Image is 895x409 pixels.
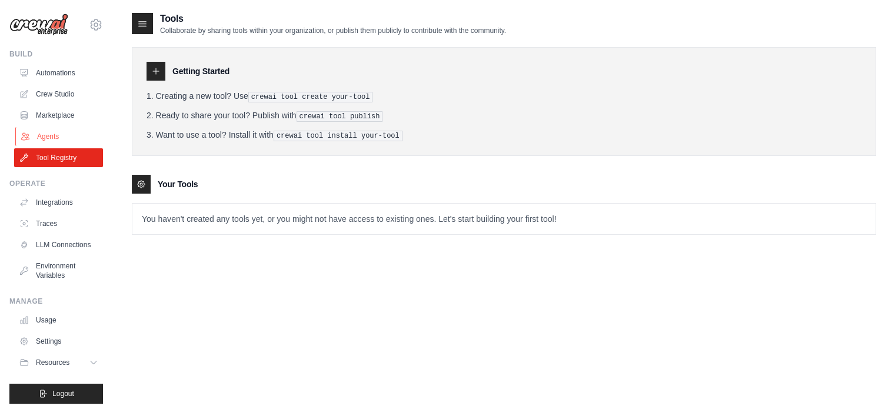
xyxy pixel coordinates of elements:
[147,109,861,122] li: Ready to share your tool? Publish with
[160,12,506,26] h2: Tools
[132,204,876,234] p: You haven't created any tools yet, or you might not have access to existing ones. Let's start bui...
[147,90,861,102] li: Creating a new tool? Use
[14,257,103,285] a: Environment Variables
[14,148,103,167] a: Tool Registry
[14,214,103,233] a: Traces
[158,178,198,190] h3: Your Tools
[9,14,68,36] img: Logo
[14,64,103,82] a: Automations
[14,85,103,104] a: Crew Studio
[9,179,103,188] div: Operate
[14,193,103,212] a: Integrations
[297,111,383,122] pre: crewai tool publish
[14,235,103,254] a: LLM Connections
[14,332,103,351] a: Settings
[147,129,861,141] li: Want to use a tool? Install it with
[248,92,373,102] pre: crewai tool create your-tool
[9,384,103,404] button: Logout
[14,353,103,372] button: Resources
[14,311,103,330] a: Usage
[15,127,104,146] a: Agents
[9,49,103,59] div: Build
[36,358,69,367] span: Resources
[52,389,74,398] span: Logout
[160,26,506,35] p: Collaborate by sharing tools within your organization, or publish them publicly to contribute wit...
[172,65,229,77] h3: Getting Started
[14,106,103,125] a: Marketplace
[9,297,103,306] div: Manage
[274,131,402,141] pre: crewai tool install your-tool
